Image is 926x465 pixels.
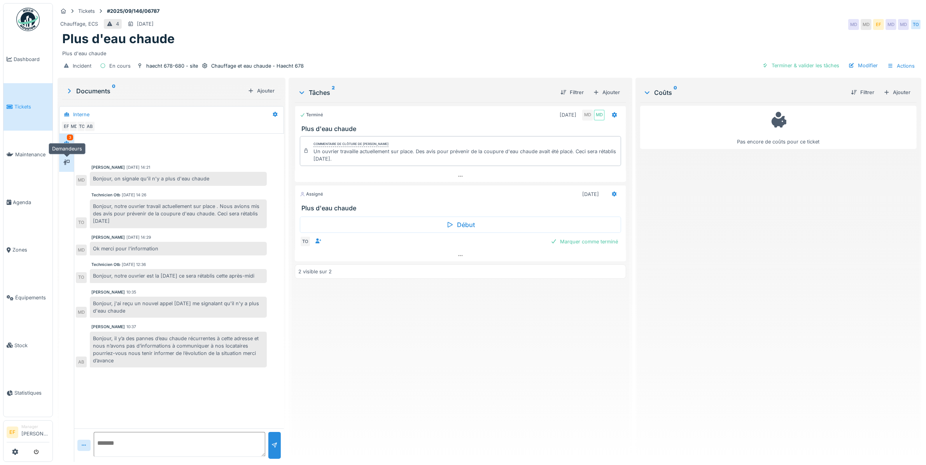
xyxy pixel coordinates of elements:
div: Technicien Otb [91,262,120,267]
sup: 2 [332,88,335,97]
div: 3 [67,135,73,140]
span: Équipements [15,294,49,301]
div: MD [848,19,859,30]
a: Zones [4,226,53,274]
li: EF [7,427,18,438]
div: MD [582,110,593,121]
div: MD [898,19,909,30]
div: Plus d'eau chaude [62,47,917,57]
div: Filtrer [557,87,587,98]
a: Agenda [4,178,53,226]
h3: Plus d'eau chaude [301,125,623,133]
div: Bonjour, il y’a des pannes d’eau chaude récurrentes à cette adresse et nous n’avons pas d’informa... [90,332,267,368]
div: MD [886,19,896,30]
div: Ajouter [245,86,278,96]
span: Tickets [14,103,49,110]
div: Bonjour, on signale qu'il n'y a plus d'eau chaude [90,172,267,185]
div: haecht 678-680 - site [146,62,198,70]
div: Filtrer [848,87,877,98]
div: Ok merci pour l'information [90,242,267,255]
a: Équipements [4,274,53,322]
span: Dashboard [14,56,49,63]
div: Terminer & valider les tâches [759,60,842,71]
span: Statistiques [14,389,49,397]
div: 10:35 [126,289,136,295]
div: AB [84,121,95,132]
div: MD [861,19,872,30]
div: Documents [65,86,245,96]
div: Ajouter [880,87,914,98]
div: Actions [884,60,918,72]
h1: Plus d'eau chaude [62,31,175,46]
span: Stock [14,342,49,349]
div: MD [69,121,80,132]
div: TO [76,217,87,228]
div: [DATE] 14:29 [126,234,151,240]
div: [PERSON_NAME] [91,234,125,240]
div: TO [77,121,88,132]
div: Interne [73,111,89,118]
div: Assigné [300,191,323,198]
div: Marquer comme terminé [548,236,621,247]
div: Bonjour, j'ai reçu un nouvel appel [DATE] me signalant qu'il n'y a plus d'eau chaude [90,297,267,318]
sup: 0 [674,88,677,97]
div: [DATE] [582,191,599,198]
div: Chauffage et eau chaude - Haecht 678 [211,62,304,70]
div: TO [300,236,311,247]
div: AB [76,357,87,367]
div: Tickets [78,7,95,15]
li: [PERSON_NAME] [21,424,49,441]
div: [DATE] [137,20,154,28]
div: Commentaire de clôture de [PERSON_NAME] [313,142,389,147]
div: EF [873,19,884,30]
a: Tickets [4,83,53,131]
div: Terminé [300,112,323,118]
div: Un ouvrier travaille actuellement sur place. Des avis pour prévenir de la coupure d'eau chaude av... [313,148,618,163]
div: MD [76,245,87,255]
span: Zones [12,246,49,253]
div: Chauffage, ECS [60,20,98,28]
div: [DATE] 12:36 [122,262,146,267]
div: Bonjour, notre ouvrier travail actuellement sur place . Nous avions mis des avis pour prévenir de... [90,199,267,228]
a: EF Manager[PERSON_NAME] [7,424,49,442]
span: Maintenance [15,151,49,158]
div: Ajouter [590,87,623,98]
div: Incident [73,62,91,70]
div: 2 visible sur 2 [298,268,332,275]
div: En cours [109,62,131,70]
div: MD [76,307,87,318]
div: Bonjour, notre ouvrier est la [DATE] ce sera rétablis cette après-midi [90,269,267,283]
a: Stock [4,322,53,369]
div: Coûts [643,88,845,97]
div: [PERSON_NAME] [91,164,125,170]
h3: Plus d'eau chaude [301,205,623,212]
div: Début [300,217,621,233]
div: Technicien Otb [91,192,120,198]
a: Maintenance [4,131,53,178]
a: Statistiques [4,369,53,417]
div: Manager [21,424,49,430]
div: Pas encore de coûts pour ce ticket [645,109,912,145]
div: MD [76,175,87,186]
div: 10:37 [126,324,136,330]
strong: #2025/09/146/06787 [104,7,163,15]
sup: 0 [112,86,116,96]
div: EF [61,121,72,132]
div: TO [910,19,921,30]
div: MD [594,110,605,121]
div: 4 [116,20,119,28]
div: [PERSON_NAME] [91,324,125,330]
div: Tâches [298,88,554,97]
div: Modifier [845,60,881,71]
a: Dashboard [4,35,53,83]
span: Agenda [13,199,49,206]
div: Demandeurs [49,143,86,154]
img: Badge_color-CXgf-gQk.svg [16,8,40,31]
div: TO [76,272,87,283]
div: [DATE] [560,111,576,119]
div: [DATE] 14:26 [122,192,146,198]
div: [DATE] 14:21 [126,164,150,170]
div: [PERSON_NAME] [91,289,125,295]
